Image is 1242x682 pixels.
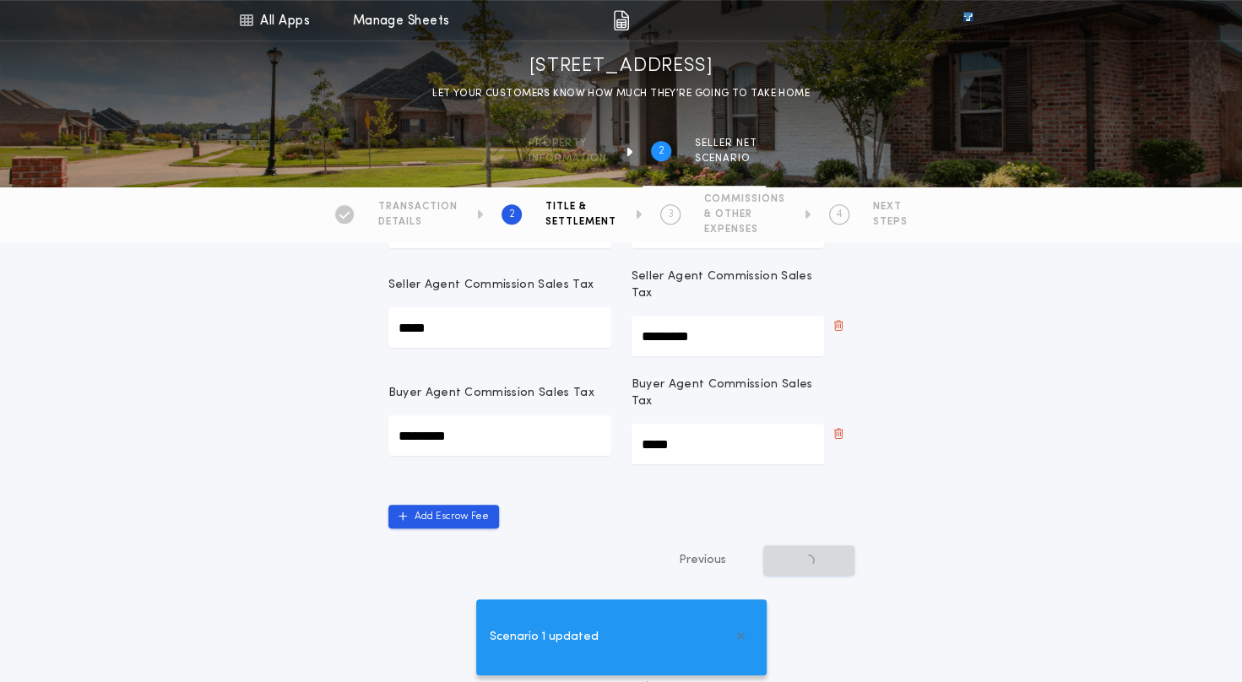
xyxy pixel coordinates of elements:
h2: 2 [659,144,664,158]
span: Scenario 1 updated [490,628,599,647]
button: Previous [645,545,760,576]
h2: 3 [668,208,674,221]
span: TITLE & [545,200,616,214]
img: vs-icon [932,12,1003,29]
input: Seller Agent Commission Sales Tax [632,316,824,356]
h1: [STREET_ADDRESS] [529,53,713,80]
input: Seller Agent Commission Sales Tax [388,307,611,348]
input: Buyer Agent Commission Sales Tax [388,415,611,456]
span: NEXT [873,200,908,214]
span: STEPS [873,215,908,229]
span: SETTLEMENT [545,215,616,229]
h2: 4 [837,208,843,221]
span: Property [529,137,607,150]
span: SCENARIO [695,152,757,165]
span: DETAILS [378,215,458,229]
p: Buyer Agent Commission Sales Tax [388,385,594,402]
p: Seller Agent Commission Sales Tax [388,277,594,294]
span: COMMISSIONS [704,192,785,206]
span: EXPENSES [704,223,785,236]
p: LET YOUR CUSTOMERS KNOW HOW MUCH THEY’RE GOING TO TAKE HOME [432,85,810,102]
input: Buyer Agent Commission Sales Tax [632,424,824,464]
p: Seller Agent Commission Sales Tax [632,268,824,302]
img: img [613,10,629,30]
span: information [529,152,607,165]
span: TRANSACTION [378,200,458,214]
span: & OTHER [704,208,785,221]
button: Add Escrow Fee [388,505,499,528]
p: Buyer Agent Commission Sales Tax [632,376,824,410]
h2: 2 [509,208,515,221]
span: SELLER NET [695,137,757,150]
